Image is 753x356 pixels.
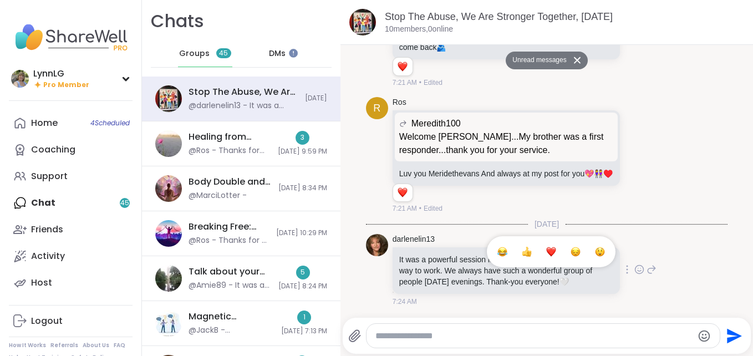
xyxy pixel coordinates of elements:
[189,266,272,278] div: Talk about your day, [DATE]
[43,80,89,90] span: Pro Member
[155,220,182,247] img: Breaking Free: Early Recovery from Abuse, Sep 11
[179,48,210,59] span: Groups
[393,78,417,88] span: 7:21 AM
[491,241,513,263] button: Select Reaction: Joy
[296,266,310,279] div: 5
[31,277,52,289] div: Host
[375,330,693,342] textarea: Type your message
[269,48,286,59] span: DMs
[33,68,89,80] div: LynnLG
[506,52,569,69] button: Unread messages
[189,221,269,233] div: Breaking Free: Early Recovery from [GEOGRAPHIC_DATA], [DATE]
[419,204,421,213] span: •
[396,189,408,197] button: Reactions: love
[305,94,327,103] span: [DATE]
[289,49,298,58] iframe: Spotlight
[424,78,442,88] span: Edited
[349,9,376,35] img: Stop The Abuse, We Are Stronger Together, Sep 12
[31,170,68,182] div: Support
[399,168,613,179] p: Luv you Meridethevans And always at my post for you
[393,234,435,245] a: darlenelin13
[278,147,327,156] span: [DATE] 9:59 PM
[31,315,63,327] div: Logout
[281,327,327,336] span: [DATE] 7:13 PM
[399,130,613,157] p: Welcome [PERSON_NAME]...My brother was a first responder...thank you for your service.
[9,110,133,136] a: Home4Scheduled
[189,190,247,201] div: @MarciLotter -
[396,62,408,71] button: Reactions: love
[31,144,75,156] div: Coaching
[385,11,613,22] a: Stop The Abuse, We Are Stronger Together, [DATE]
[155,85,182,112] img: Stop The Abuse, We Are Stronger Together, Sep 12
[296,131,309,145] div: 3
[155,310,182,337] img: Magnetic Speaking Skills: Silence & Pacing, Sep 11
[393,58,413,75] div: Reaction list
[189,131,271,143] div: Healing from Emotional Abuse, [DATE]
[720,323,745,348] button: Send
[594,169,603,178] span: 👭
[189,280,272,291] div: @Amie89 - It was a pleasure meeting you! Feel free to dm me 😄
[9,136,133,163] a: Coaching
[393,184,413,202] div: Reaction list
[189,235,269,246] div: @Ros - Thanks for a great session and always nice to be with you🎩💙
[155,265,182,292] img: Talk about your day, Sep 11
[589,241,611,263] button: Select Reaction: Astonished
[189,145,271,156] div: @Ros - Thanks for showing up for me 👭🫂🦋💖
[584,169,594,178] span: 💖
[151,9,204,34] h1: Chats
[9,216,133,243] a: Friends
[278,184,327,193] span: [DATE] 8:34 PM
[189,176,272,188] div: Body Double and Chat, [DATE]
[90,119,130,128] span: 4 Scheduled
[540,241,562,263] button: Select Reaction: Heart
[278,282,327,291] span: [DATE] 8:24 PM
[9,308,133,334] a: Logout
[559,277,569,286] span: 🤍
[698,329,711,343] button: Emoji picker
[11,70,29,88] img: LynnLG
[297,311,311,324] div: 1
[189,100,298,111] div: @darlenelin13 - It was a powerful session last night and my heart is full on my way to work. We a...
[31,117,58,129] div: Home
[411,117,461,130] span: Meredith100
[419,78,421,88] span: •
[155,175,182,202] img: Body Double and Chat, Sep 12
[9,342,46,349] a: How It Works
[373,101,380,116] span: R
[9,18,133,57] img: ShareWell Nav Logo
[436,43,446,52] span: 🫂
[50,342,78,349] a: Referrals
[276,228,327,238] span: [DATE] 10:29 PM
[366,234,388,256] img: https://sharewell-space-live.sfo3.digitaloceanspaces.com/user-generated/6cbcace5-f519-4f95-90c4-2...
[155,130,182,157] img: Healing from Emotional Abuse, Sep 12
[189,86,298,98] div: Stop The Abuse, We Are Stronger Together, [DATE]
[393,204,417,213] span: 7:21 AM
[603,169,613,178] span: ♥️
[189,311,274,323] div: Magnetic Speaking Skills: Silence & Pacing, [DATE]
[114,342,125,349] a: FAQ
[528,218,566,230] span: [DATE]
[31,250,65,262] div: Activity
[9,243,133,269] a: Activity
[516,241,538,263] button: Select Reaction: Thumbs up
[31,223,63,236] div: Friends
[9,269,133,296] a: Host
[219,49,228,58] span: 45
[393,97,406,108] a: Ros
[424,204,442,213] span: Edited
[189,325,274,336] div: @JackB - @[PERSON_NAME] updates: [URL][DOMAIN_NAME]
[393,297,417,307] span: 7:24 AM
[564,241,587,263] button: Select Reaction: Sad
[83,342,109,349] a: About Us
[385,24,453,35] p: 10 members, 0 online
[9,163,133,190] a: Support
[399,254,613,287] p: It was a powerful session last night and my heart is full on my way to work. We always have such ...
